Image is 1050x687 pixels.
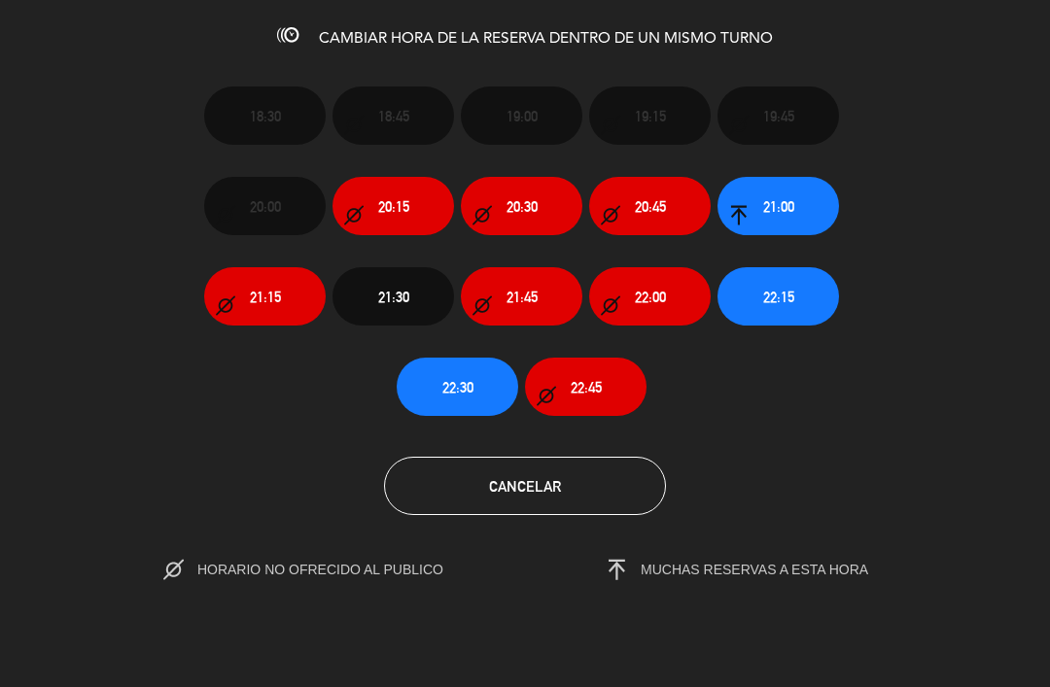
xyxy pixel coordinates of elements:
span: Cancelar [489,478,561,495]
span: 19:15 [635,105,666,127]
button: 19:00 [461,86,582,145]
span: 20:15 [378,195,409,218]
span: 22:15 [763,286,794,308]
span: 20:45 [635,195,666,218]
button: 21:45 [461,267,582,326]
button: 20:00 [204,177,326,235]
button: 22:15 [717,267,839,326]
span: 19:45 [763,105,794,127]
span: 21:30 [378,286,409,308]
span: 18:30 [250,105,281,127]
button: 21:15 [204,267,326,326]
button: Cancelar [384,457,666,515]
span: 20:30 [507,195,538,218]
button: 19:15 [589,86,711,145]
span: 22:30 [442,376,473,398]
span: 19:00 [507,105,538,127]
button: 22:45 [525,358,647,416]
button: 21:30 [332,267,454,326]
span: HORARIO NO OFRECIDO AL PUBLICO [197,562,484,577]
span: CAMBIAR HORA DE LA RESERVA DENTRO DE UN MISMO TURNO [319,31,773,47]
button: 18:30 [204,86,326,145]
span: 21:45 [507,286,538,308]
button: 19:45 [717,86,839,145]
span: 22:45 [571,376,602,398]
button: 18:45 [332,86,454,145]
button: 22:00 [589,267,711,326]
span: 18:45 [378,105,409,127]
button: 21:00 [717,177,839,235]
button: 20:45 [589,177,711,235]
span: MUCHAS RESERVAS A ESTA HORA [641,562,868,577]
button: 20:15 [332,177,454,235]
span: 22:00 [635,286,666,308]
button: 20:30 [461,177,582,235]
span: 21:15 [250,286,281,308]
span: 21:00 [763,195,794,218]
span: 20:00 [250,195,281,218]
button: 22:30 [397,358,518,416]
